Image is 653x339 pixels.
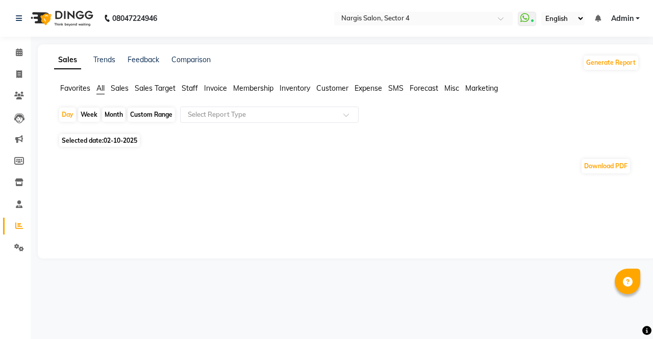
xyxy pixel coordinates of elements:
[111,84,129,93] span: Sales
[316,84,348,93] span: Customer
[204,84,227,93] span: Invoice
[182,84,198,93] span: Staff
[582,159,630,173] button: Download PDF
[444,84,459,93] span: Misc
[465,84,498,93] span: Marketing
[96,84,105,93] span: All
[104,137,137,144] span: 02-10-2025
[410,84,438,93] span: Forecast
[102,108,125,122] div: Month
[584,56,638,70] button: Generate Report
[388,84,404,93] span: SMS
[280,84,310,93] span: Inventory
[78,108,100,122] div: Week
[26,4,96,33] img: logo
[54,51,81,69] a: Sales
[128,108,175,122] div: Custom Range
[233,84,273,93] span: Membership
[135,84,175,93] span: Sales Target
[128,55,159,64] a: Feedback
[59,134,140,147] span: Selected date:
[59,108,76,122] div: Day
[171,55,211,64] a: Comparison
[93,55,115,64] a: Trends
[355,84,382,93] span: Expense
[611,13,634,24] span: Admin
[112,4,157,33] b: 08047224946
[60,84,90,93] span: Favorites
